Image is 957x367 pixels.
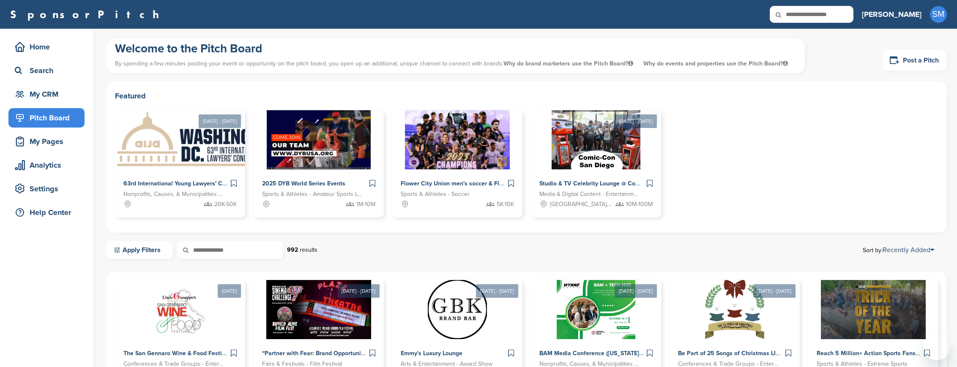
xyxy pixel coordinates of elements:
span: The San Gennaro Wine & Food Festival [123,350,230,357]
img: Sponsorpitch & [557,280,636,339]
span: 10M-100M [626,200,653,209]
span: Be Part of 25 Songs of Christmas LIVE – A Holiday Experience That Gives Back [678,350,894,357]
span: Sports & Athletes - Amateur Sports Leagues [262,190,363,199]
span: Why do events and properties use the Pitch Board? [643,60,788,67]
span: “Partner with Fear: Brand Opportunities at the Buried Alive Film Festival” [262,350,463,357]
a: My Pages [8,132,85,151]
div: [DATE] - [DATE] [615,284,657,298]
img: Sponsorpitch & [267,110,371,169]
div: [DATE] - [DATE] [476,284,518,298]
div: [DATE] - [DATE] [615,114,657,128]
span: 5K-10K [497,200,514,209]
h3: [PERSON_NAME] [862,8,921,20]
a: Sponsorpitch & 2025 DYB World Series Events Sports & Athletes - Amateur Sports Leagues 1M-10M [254,110,384,217]
a: Post a Pitch [883,50,947,71]
span: Flower City Union men's soccer & Flower City 1872 women's soccer [401,180,585,187]
span: BAM Media Conference ([US_STATE]) - Business and Technical Media [539,350,728,357]
div: [DATE] - [DATE] [753,284,796,298]
a: Settings [8,179,85,198]
span: [GEOGRAPHIC_DATA], [GEOGRAPHIC_DATA] [550,200,613,209]
span: SM [930,6,947,23]
iframe: Button to launch messaging window [923,333,950,360]
a: Sponsorpitch & Flower City Union men's soccer & Flower City 1872 women's soccer Sports & Athletes... [392,110,522,217]
a: SponsorPitch [10,9,164,20]
img: Sponsorpitch & [428,280,487,339]
div: My CRM [13,87,85,102]
div: My Pages [13,134,85,149]
a: Pitch Board [8,108,85,128]
a: [DATE] - [DATE] Sponsorpitch & 63rd International Young Lawyers' Congress Nonprofits, Causes, & M... [115,97,245,217]
span: 2025 DYB World Series Events [262,180,345,187]
span: Why do brand marketers use the Pitch Board? [503,60,635,67]
img: Sponsorpitch & [405,110,510,169]
div: Settings [13,181,85,196]
a: Apply Filters [107,241,173,259]
a: [PERSON_NAME] [862,5,921,24]
div: [DATE] [218,284,241,298]
span: Sort by: [863,247,934,253]
img: Sponsorpitch & [552,110,640,169]
span: 63rd International Young Lawyers' Congress [123,180,244,187]
span: Media & Digital Content - Entertainment [539,190,640,199]
a: My CRM [8,84,85,104]
div: [DATE] - [DATE] [199,114,241,128]
div: Help Center [13,205,85,220]
span: Reach 5 Million+ Action Sports Fans [817,350,916,357]
span: 20K-50K [214,200,237,209]
a: Home [8,37,85,57]
span: Emmy's Luxury Lounge [401,350,462,357]
img: Sponsorpitch & [147,280,213,339]
img: Sponsorpitch & [115,110,283,169]
h2: Featured [115,90,938,102]
a: Search [8,61,85,80]
span: results [300,246,317,253]
span: Nonprofits, Causes, & Municipalities - Professional Development [123,190,224,199]
div: [DATE] - [DATE] [337,284,380,298]
a: Recently Added [883,246,934,254]
a: [DATE] - [DATE] Sponsorpitch & Studio & TV Celebrity Lounge @ Comic-Con [GEOGRAPHIC_DATA]. Over 3... [531,97,661,217]
img: Sponsorpitch & [705,280,764,339]
strong: 992 [287,246,298,253]
a: Analytics [8,155,85,175]
h1: Welcome to the Pitch Board [115,41,796,56]
img: Sponsorpitch & [821,280,926,339]
a: Help Center [8,203,85,222]
div: Pitch Board [13,110,85,125]
div: Search [13,63,85,78]
div: Analytics [13,158,85,173]
img: Sponsorpitch & [266,280,372,339]
p: By spending a few minutes posting your event or opportunity on the pitch board, you open up an ad... [115,56,796,71]
span: Sports & Athletes - Soccer [401,190,470,199]
span: 1M-10M [356,200,375,209]
div: Home [13,39,85,54]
